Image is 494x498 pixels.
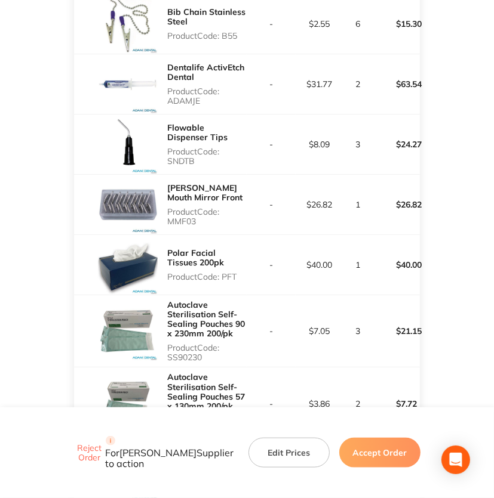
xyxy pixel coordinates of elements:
p: 6 [345,19,371,29]
p: Product Code: B55 [167,31,247,41]
p: - [247,19,294,29]
p: - [247,140,294,149]
p: - [247,79,294,89]
img: MWtmeXp4aA [98,301,158,361]
p: $40.00 [296,260,343,270]
p: $31.77 [296,79,343,89]
button: Reject Order [74,443,106,463]
p: - [247,260,294,270]
p: $7.05 [296,326,343,336]
p: $21.15 [372,317,420,345]
p: $24.27 [372,130,420,159]
p: $26.82 [372,190,420,219]
p: 3 [345,326,371,336]
p: - [247,326,294,336]
p: $8.09 [296,140,343,149]
img: aXBrY2oybQ [98,54,158,114]
p: 2 [345,79,371,89]
img: Znc5YXpmcw [98,115,158,174]
img: cXExczgyeA [98,175,158,234]
a: Polar Facial Tissues 200pk [167,248,224,268]
p: $2.55 [296,19,343,29]
p: Product Code: ADAMJE [167,86,247,106]
p: Product Code: MMF03 [167,207,247,226]
p: $40.00 [372,250,420,279]
p: Product Code: SNDTB [167,147,247,166]
p: $7.72 [372,389,420,418]
a: Bib Chain Stainless Steel [167,7,246,27]
a: Autoclave Sterilisation Self-Sealing Pouches 90 x 230mm 200/pk [167,299,245,339]
p: For [PERSON_NAME] Supplier to action [106,436,234,469]
p: 2 [345,399,371,409]
p: - [247,399,294,409]
p: $63.54 [372,70,420,98]
a: Flowable Dispenser Tips [167,122,228,143]
button: Edit Prices [248,438,330,468]
button: Accept Order [339,438,421,468]
img: eTJmZTRzaw [98,374,158,434]
a: [PERSON_NAME] Mouth Mirror Front [167,183,243,203]
p: Product Code: SS90230 [167,343,247,362]
p: $15.30 [372,10,420,38]
p: 1 [345,200,371,209]
p: $26.82 [296,200,343,209]
a: Dentalife ActivEtch Dental [167,62,244,82]
p: 3 [345,140,371,149]
p: $3.86 [296,399,343,409]
p: Product Code: PFT [167,272,247,282]
div: Open Intercom Messenger [441,446,470,474]
p: 1 [345,260,371,270]
a: Autoclave Sterilisation Self-Sealing Pouches 57 x 130mm 200/pk [167,372,245,411]
img: aXVocjIxbQ [98,235,158,295]
p: - [247,200,294,209]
